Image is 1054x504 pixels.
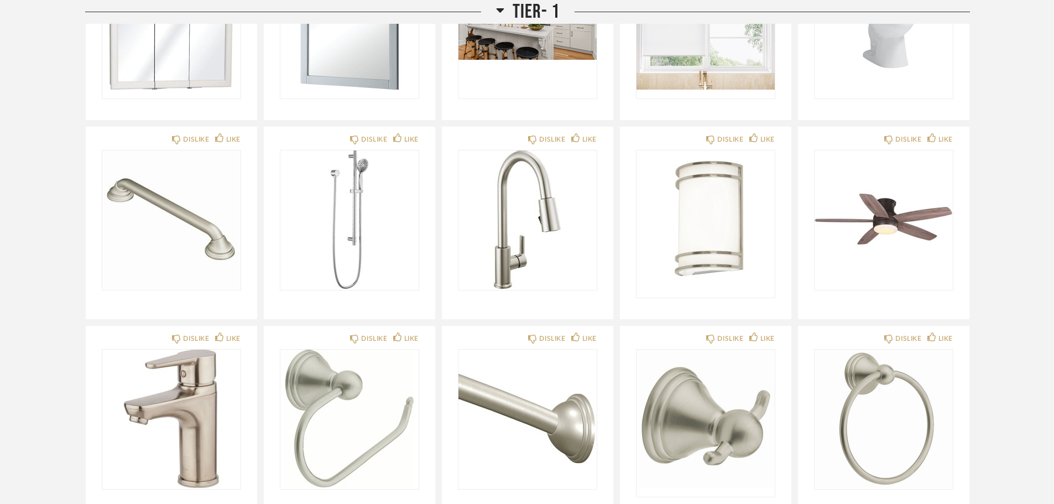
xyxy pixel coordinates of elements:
img: undefined [458,350,597,488]
div: LIKE [226,134,241,145]
div: DISLIKE [717,134,743,145]
img: undefined [636,350,775,488]
div: DISLIKE [183,134,209,145]
div: LIKE [938,333,953,344]
div: LIKE [582,134,597,145]
div: DISLIKE [539,333,565,344]
div: LIKE [760,333,775,344]
div: DISLIKE [895,134,921,145]
img: undefined [280,150,419,289]
div: LIKE [226,333,241,344]
img: undefined [636,150,775,289]
img: undefined [815,150,953,289]
img: undefined [815,350,953,488]
div: LIKE [760,134,775,145]
div: DISLIKE [895,333,921,344]
div: LIKE [582,333,597,344]
div: LIKE [404,333,419,344]
div: 0 [636,350,775,488]
div: DISLIKE [361,134,387,145]
img: undefined [102,350,241,488]
div: LIKE [404,134,419,145]
img: undefined [102,150,241,289]
img: undefined [458,150,597,289]
div: DISLIKE [183,333,209,344]
div: 0 [636,150,775,289]
div: LIKE [938,134,953,145]
div: DISLIKE [717,333,743,344]
div: DISLIKE [539,134,565,145]
div: DISLIKE [361,333,387,344]
img: undefined [280,350,419,488]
